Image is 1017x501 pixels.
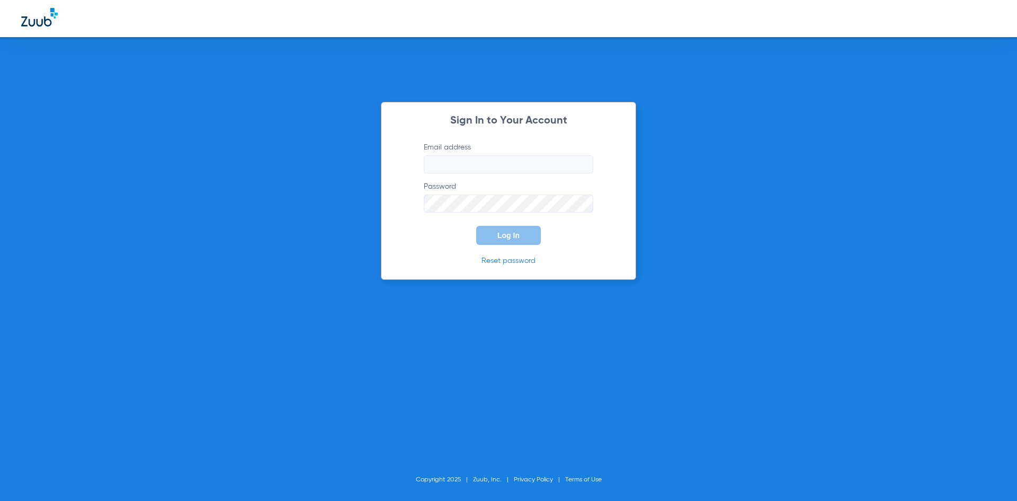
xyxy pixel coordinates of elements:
[424,155,593,173] input: Email address
[964,450,1017,501] iframe: Chat Widget
[21,8,58,27] img: Zuub Logo
[481,257,536,265] a: Reset password
[416,474,473,485] li: Copyright 2025
[476,226,541,245] button: Log In
[473,474,514,485] li: Zuub, Inc.
[424,195,593,213] input: Password
[424,181,593,213] label: Password
[514,477,553,483] a: Privacy Policy
[424,142,593,173] label: Email address
[408,116,609,126] h2: Sign In to Your Account
[565,477,602,483] a: Terms of Use
[497,231,520,240] span: Log In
